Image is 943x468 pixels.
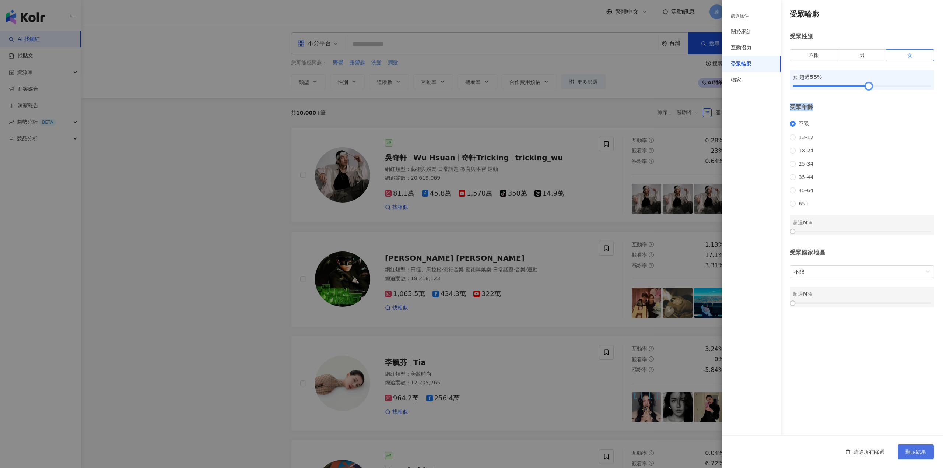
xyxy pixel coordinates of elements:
span: N [803,291,807,297]
div: 關於網紅 [731,28,751,36]
span: delete [845,449,851,454]
div: 超過 % [793,218,931,226]
div: 女 超過 % [793,73,931,81]
span: 65+ [796,201,813,207]
button: 清除所有篩選 [838,444,892,459]
div: 受眾輪廓 [731,60,751,68]
span: 顯示結果 [905,449,926,455]
span: 13-17 [796,134,817,140]
span: 清除所有篩選 [853,449,884,455]
span: 女 [907,52,912,58]
span: 不限 [809,52,819,58]
div: 超過 % [793,290,931,298]
span: 18-24 [796,148,817,154]
span: 35-44 [796,174,817,180]
span: 55 [810,74,817,80]
div: 互動潛力 [731,44,751,52]
h4: 受眾輪廓 [790,9,934,19]
span: 45-64 [796,187,817,193]
span: 男 [859,52,865,58]
button: 顯示結果 [898,444,934,459]
span: N [803,219,807,225]
div: 受眾年齡 [790,103,934,111]
span: 不限 [796,120,812,127]
div: 篩選條件 [731,13,749,20]
div: 受眾國家地區 [790,249,934,257]
span: 25-34 [796,161,817,167]
div: 受眾性別 [790,32,934,41]
div: 獨家 [731,77,741,84]
span: 不限 [794,266,930,278]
